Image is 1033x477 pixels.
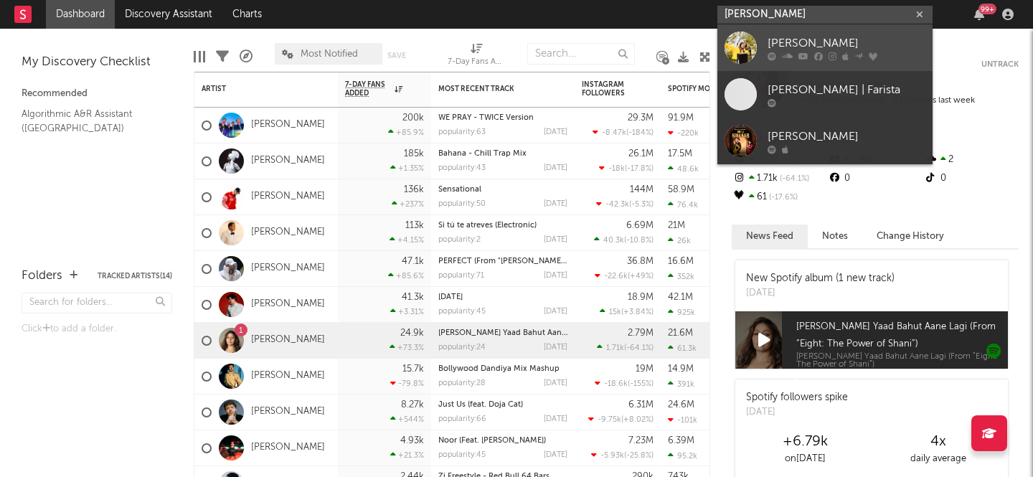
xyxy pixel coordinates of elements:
[438,415,486,423] div: popularity: 66
[404,185,424,194] div: 136k
[595,379,654,388] div: ( )
[599,164,654,173] div: ( )
[390,450,424,460] div: +21.3 %
[251,191,325,203] a: [PERSON_NAME]
[596,199,654,209] div: ( )
[594,235,654,245] div: ( )
[717,118,933,164] a: [PERSON_NAME]
[22,268,62,285] div: Folders
[251,334,325,346] a: [PERSON_NAME]
[438,186,567,194] div: Sensational
[628,113,654,123] div: 29.3M
[974,9,984,20] button: 99+
[438,236,481,244] div: popularity: 2
[602,129,626,137] span: -8.47k
[400,329,424,338] div: 24.9k
[604,380,628,388] span: -18.6k
[923,169,1019,188] div: 0
[438,379,486,387] div: popularity: 28
[636,364,654,374] div: 19M
[668,164,699,174] div: 48.6k
[438,293,463,301] a: [DATE]
[438,293,567,301] div: December 25th
[438,150,567,158] div: Bahana - Chill Trap Mix
[668,293,693,302] div: 42.1M
[438,365,560,373] a: Bollywood Dandiya Mix Mashup
[544,451,567,459] div: [DATE]
[668,113,694,123] div: 91.9M
[626,344,651,352] span: -64.1 %
[668,451,697,461] div: 95.2k
[438,114,534,122] a: WE PRAY - TWICE Version
[544,344,567,351] div: [DATE]
[628,293,654,302] div: 18.9M
[630,273,651,280] span: +49 %
[628,436,654,445] div: 7.23M
[345,80,391,98] span: 7-Day Fans Added
[872,433,1004,450] div: 4 x
[746,271,895,286] div: New Spotify album (1 new track)
[390,235,424,245] div: +4.15 %
[668,257,694,266] div: 16.6M
[808,225,862,248] button: Notes
[251,298,325,311] a: [PERSON_NAME]
[668,400,694,410] div: 24.6M
[22,293,172,313] input: Search for folders...
[668,272,694,281] div: 352k
[668,344,697,353] div: 61.3k
[390,307,424,316] div: +3.31 %
[668,308,695,317] div: 925k
[438,128,486,136] div: popularity: 63
[604,273,628,280] span: -22.6k
[591,450,654,460] div: ( )
[22,85,172,103] div: Recommended
[438,437,546,445] a: Noor (Feat. [PERSON_NAME])
[717,24,933,71] a: [PERSON_NAME]
[390,415,424,424] div: +544 %
[22,106,158,136] a: Algorithmic A&R Assistant ([GEOGRAPHIC_DATA])
[626,221,654,230] div: 6.69M
[544,200,567,208] div: [DATE]
[438,344,486,351] div: popularity: 24
[628,329,654,338] div: 2.79M
[605,201,629,209] span: -42.3k
[668,436,694,445] div: 6.39M
[981,57,1019,72] button: Untrack
[438,258,568,265] a: PERFECT (From "[PERSON_NAME]")
[544,236,567,244] div: [DATE]
[630,185,654,194] div: 144M
[438,85,546,93] div: Most Recent Track
[746,405,848,420] div: [DATE]
[251,263,325,275] a: [PERSON_NAME]
[438,401,567,409] div: Just Us (feat. Doja Cat)
[628,149,654,159] div: 26.1M
[251,119,325,131] a: [PERSON_NAME]
[668,379,694,389] div: 391k
[668,149,692,159] div: 17.5M
[392,199,424,209] div: +237 %
[390,379,424,388] div: -79.8 %
[251,227,325,239] a: [PERSON_NAME]
[872,450,1004,468] div: daily average
[390,343,424,352] div: +73.3 %
[438,308,486,316] div: popularity: 45
[402,364,424,374] div: 15.7k
[438,365,567,373] div: Bollywood Dandiya Mix Mashup
[739,450,872,468] div: on [DATE]
[668,128,699,138] div: -220k
[732,188,827,207] div: 61
[923,151,1019,169] div: 2
[717,6,933,24] input: Search for artists
[668,185,694,194] div: 58.9M
[251,442,325,454] a: [PERSON_NAME]
[438,114,567,122] div: WE PRAY - TWICE Version
[627,165,651,173] span: -17.8 %
[668,200,698,209] div: 76.4k
[448,54,505,71] div: 7-Day Fans Added (7-Day Fans Added)
[438,222,537,230] a: Si tú te atreves (Electronic)
[544,272,567,280] div: [DATE]
[438,150,527,158] a: Bahana - Chill Trap Mix
[609,308,621,316] span: 15k
[22,321,172,338] div: Click to add a folder.
[768,34,925,52] div: [PERSON_NAME]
